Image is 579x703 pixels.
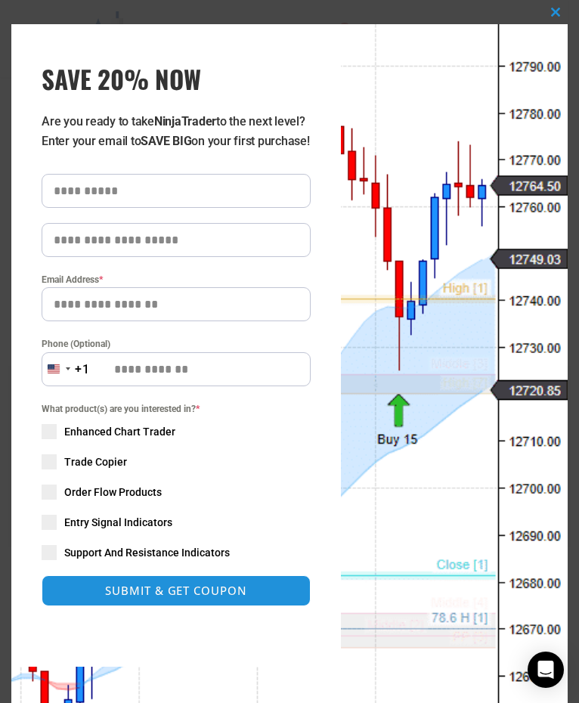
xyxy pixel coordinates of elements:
label: Enhanced Chart Trader [42,424,311,439]
label: Email Address [42,272,311,287]
label: Trade Copier [42,454,311,469]
span: What product(s) are you interested in? [42,401,311,417]
strong: SAVE BIG [141,134,191,148]
span: SAVE 20% NOW [42,62,311,97]
button: SUBMIT & GET COUPON [42,575,311,606]
label: Entry Signal Indicators [42,515,311,530]
span: Trade Copier [64,454,127,469]
div: Open Intercom Messenger [528,652,564,688]
span: Enhanced Chart Trader [64,424,175,439]
span: Support And Resistance Indicators [64,545,230,560]
span: Order Flow Products [64,485,162,500]
button: Selected country [42,352,90,386]
strong: NinjaTrader [154,114,216,129]
p: Are you ready to take to the next level? Enter your email to on your first purchase! [42,112,311,151]
label: Support And Resistance Indicators [42,545,311,560]
div: +1 [75,360,90,379]
label: Phone (Optional) [42,336,311,351]
span: Entry Signal Indicators [64,515,172,530]
label: Order Flow Products [42,485,311,500]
